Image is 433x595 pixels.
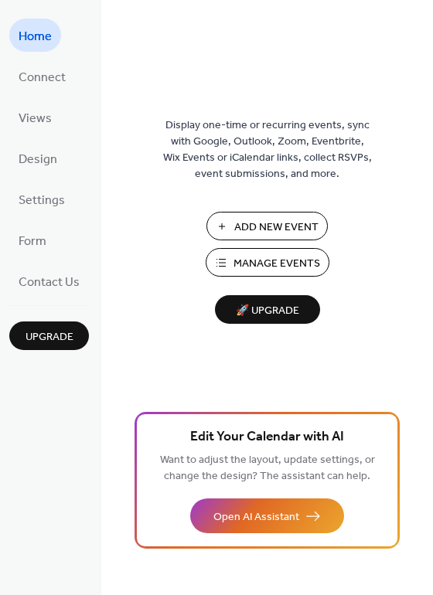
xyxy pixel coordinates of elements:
[9,182,74,216] a: Settings
[206,212,328,240] button: Add New Event
[19,270,80,294] span: Contact Us
[234,256,320,272] span: Manage Events
[234,219,319,236] span: Add New Event
[26,329,73,345] span: Upgrade
[190,427,344,448] span: Edit Your Calendar with AI
[215,295,320,324] button: 🚀 Upgrade
[163,117,372,182] span: Display one-time or recurring events, sync with Google, Outlook, Zoom, Eventbrite, Wix Events or ...
[224,301,311,321] span: 🚀 Upgrade
[9,19,61,52] a: Home
[9,59,75,93] a: Connect
[19,189,65,212] span: Settings
[19,25,52,49] span: Home
[160,450,375,487] span: Want to adjust the layout, update settings, or change the design? The assistant can help.
[9,223,56,257] a: Form
[9,321,89,350] button: Upgrade
[206,248,329,277] button: Manage Events
[9,141,66,175] a: Design
[9,264,89,297] a: Contact Us
[9,100,61,134] a: Views
[213,509,299,525] span: Open AI Assistant
[19,107,52,131] span: Views
[19,148,57,172] span: Design
[19,229,46,253] span: Form
[190,498,344,533] button: Open AI Assistant
[19,66,66,90] span: Connect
